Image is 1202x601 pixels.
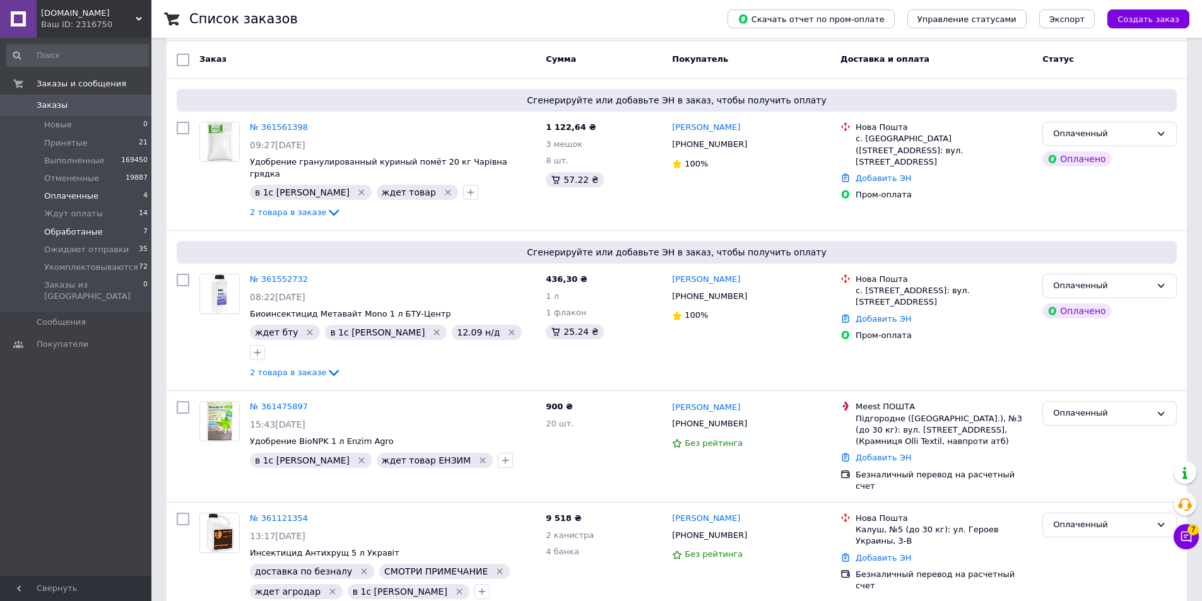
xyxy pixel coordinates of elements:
[546,122,596,132] span: 1 122,64 ₴
[305,327,315,337] svg: Удалить метку
[359,566,369,576] svg: Удалить метку
[728,9,895,28] button: Скачать отчет по пром-оплате
[121,155,148,166] span: 169450
[143,279,148,302] span: 0
[250,402,308,411] a: № 361475897
[856,173,911,183] a: Добавить ЭН
[182,94,1172,107] span: Сгенерируйте или добавьте ЭН в заказ, чтобы получить оплату
[41,8,136,19] span: Agroretail.com.ua
[546,324,603,339] div: 25.24 ₴
[139,262,148,273] span: 72
[478,455,488,465] svg: Удалить метку
[143,226,148,238] span: 7
[856,524,1032,547] div: Калуш, №5 (до 30 кг): ул. Героев Украины, 3-В
[250,274,308,284] a: № 361552732
[856,330,1032,341] div: Пром-оплата
[327,586,338,597] svg: Удалить метку
[250,207,326,217] span: 2 товара в заказе
[1049,15,1085,24] span: Экспорт
[856,413,1032,448] div: Підгородне ([GEOGRAPHIC_DATA].), №3 (до 30 кг): вул. [STREET_ADDRESS], (Крамниця Olli Textil, нав...
[182,246,1172,259] span: Сгенерируйте или добавьте ЭН в заказ, чтобы получить оплату
[382,187,436,197] span: ждет товар
[199,274,240,314] a: Фото товару
[1095,14,1189,23] a: Создать заказ
[37,339,88,350] span: Покупатели
[546,530,594,540] span: 2 канистра
[44,190,98,202] span: Оплаченные
[856,285,1032,308] div: с. [STREET_ADDRESS]: вул. [STREET_ADDRESS]
[546,419,574,428] span: 20 шт.
[44,262,138,273] span: Укомплектовываются
[44,279,143,302] span: Заказы из [GEOGRAPHIC_DATA]
[250,548,399,557] a: Инсектицид Антихрущ 5 л Укравіт
[330,327,425,337] span: в 1с [PERSON_NAME]
[382,455,471,465] span: ждет товар ЕНЗИМ
[250,292,305,302] span: 08:22[DATE]
[139,208,148,219] span: 14
[1053,127,1151,141] div: Оплаченный
[200,122,239,161] img: Фото товару
[917,15,1016,24] span: Управление статусами
[255,566,352,576] span: доставка по безналу
[856,469,1032,492] div: Безналичный перевод на расчетный счет
[546,54,576,64] span: Сумма
[546,274,587,284] span: 436,30 ₴
[495,566,505,576] svg: Удалить метку
[856,274,1032,285] div: Нова Пошта
[457,327,500,337] span: 12.09 н/д
[856,569,1032,592] div: Безналичный перевод на расчетный счет
[44,226,103,238] span: Обработаные
[685,549,743,559] span: Без рейтинга
[1042,303,1111,318] div: Оплачено
[672,513,740,525] a: [PERSON_NAME]
[738,13,885,25] span: Скачать отчет по пром-оплате
[685,438,743,448] span: Без рейтинга
[672,419,747,428] span: [PHONE_NUMBER]
[353,586,447,597] span: в 1с [PERSON_NAME]
[454,586,464,597] svg: Удалить метку
[44,119,72,131] span: Новые
[1042,54,1074,64] span: Статус
[1039,9,1095,28] button: Экспорт
[1187,524,1199,535] span: 7
[546,139,582,149] span: 3 мешок
[1107,9,1189,28] button: Создать заказ
[199,54,227,64] span: Заказ
[856,513,1032,524] div: Нова Пошта
[856,314,911,324] a: Добавить ЭН
[443,187,453,197] svg: Удалить метку
[356,187,367,197] svg: Удалить метку
[143,119,148,131] span: 0
[250,436,394,446] a: Удобрение BioNPK 1 л Enzim Agro
[250,157,507,178] span: Удобрение гранулированный куриный помёт 20 кг Чарівна грядка
[546,402,573,411] span: 900 ₴
[546,547,579,556] span: 4 банка
[44,208,103,219] span: Ждут оплаты
[672,530,747,540] span: [PHONE_NUMBER]
[507,327,517,337] svg: Удалить метку
[250,309,451,318] a: Биоинсектицид Метавайт Mono 1 л БТУ-Центр
[672,291,747,301] span: [PHONE_NUMBER]
[250,368,341,377] a: 2 товара в заказе
[199,122,240,162] a: Фото товару
[250,207,341,217] a: 2 товара в заказе
[1053,407,1151,420] div: Оплаченный
[200,274,239,313] img: Фото товару
[672,274,740,286] a: [PERSON_NAME]
[856,133,1032,168] div: с. [GEOGRAPHIC_DATA] ([STREET_ADDRESS]: вул. [STREET_ADDRESS]
[250,122,308,132] a: № 361561398
[432,327,442,337] svg: Удалить метку
[856,401,1032,412] div: Meest ПОШТА
[856,189,1032,201] div: Пром-оплата
[672,122,740,134] a: [PERSON_NAME]
[44,155,105,166] span: Выполненные
[37,100,68,111] span: Заказы
[856,122,1032,133] div: Нова Пошта
[199,513,240,553] a: Фото товару
[6,44,149,67] input: Поиск
[250,368,326,377] span: 2 товара в заказе
[200,513,239,552] img: Фото товару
